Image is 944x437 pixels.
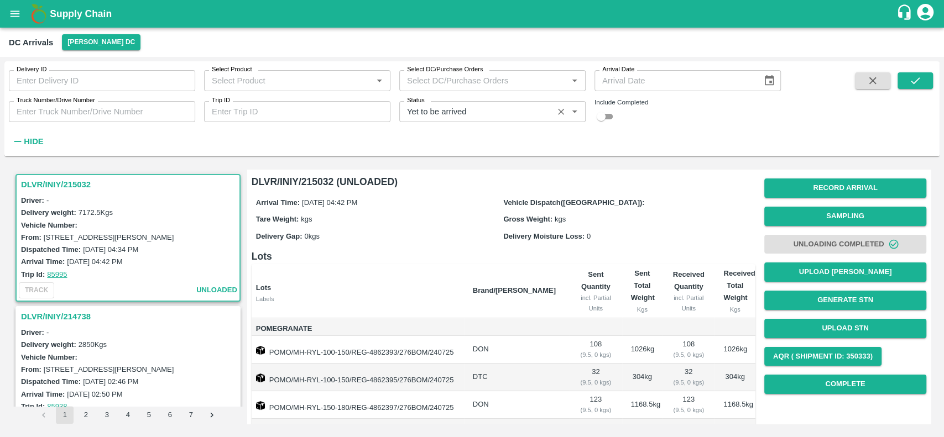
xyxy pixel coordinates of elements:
[21,221,77,229] label: Vehicle Number:
[21,365,41,373] label: From:
[555,215,566,223] span: kgs
[21,233,41,241] label: From:
[714,391,755,419] td: 1168.5 kg
[723,269,755,302] b: Received Total Weight
[567,73,582,88] button: Open
[79,208,113,217] label: 7172.5 Kgs
[203,406,221,424] button: Go to next page
[403,104,550,119] input: Select delivery status
[896,4,915,24] div: customer-support
[403,73,550,88] input: Select DC/Purchase Orders
[77,406,95,424] button: Go to page 2
[256,401,265,410] img: box
[256,215,299,223] label: Tare Weight:
[204,101,390,122] input: Enter Trip ID
[305,232,320,240] span: 0 kgs
[44,233,174,241] label: [STREET_ADDRESS][PERSON_NAME]
[256,283,271,292] b: Lots
[602,65,634,74] label: Arrival Date
[28,3,50,25] img: logo
[21,328,44,336] label: Driver:
[578,405,613,415] div: ( 9.5, 0 kgs)
[196,284,237,297] span: unloaded
[9,35,53,50] div: DC Arrivals
[9,70,195,91] input: Enter Delivery ID
[256,232,303,240] label: Delivery Gap:
[98,406,116,424] button: Go to page 3
[587,232,591,240] span: 0
[56,406,74,424] button: page 1
[182,406,200,424] button: Go to page 7
[83,245,138,254] label: [DATE] 04:34 PM
[764,262,926,282] button: Upload [PERSON_NAME]
[50,8,112,19] b: Supply Chain
[2,1,28,27] button: open drawer
[663,364,714,391] td: 32
[21,309,238,324] h3: DLVR/INIY/214738
[17,96,95,105] label: Truck Number/Drive Number
[21,353,77,361] label: Vehicle Number:
[578,350,613,360] div: ( 9.5, 0 kgs)
[915,2,935,25] div: account of current user
[663,336,714,364] td: 108
[47,402,67,410] a: 85938
[622,336,663,364] td: 1026 kg
[554,104,569,119] button: Clear
[464,364,570,391] td: DTC
[464,391,570,419] td: DON
[47,270,67,278] a: 85995
[473,286,556,294] b: Brand/[PERSON_NAME]
[119,406,137,424] button: Go to page 4
[79,340,107,349] label: 2850 Kgs
[671,350,706,360] div: ( 9.5, 0 kgs)
[21,377,81,386] label: Dispatched Time:
[570,391,622,419] td: 123
[759,70,780,91] button: Choose date
[46,196,49,204] span: -
[212,65,252,74] label: Select Product
[671,293,706,313] div: incl. Partial Units
[594,97,781,107] div: Include Completed
[503,215,552,223] label: Gross Weight:
[256,294,464,304] div: Labels
[161,406,179,424] button: Go to page 6
[67,390,122,398] label: [DATE] 02:50 PM
[622,391,663,419] td: 1168.5 kg
[50,6,896,22] a: Supply Chain
[256,373,265,382] img: box
[21,245,81,254] label: Dispatched Time:
[21,340,76,349] label: Delivery weight:
[83,377,138,386] label: [DATE] 02:46 PM
[21,402,45,410] label: Trip Id:
[570,364,622,391] td: 32
[207,73,369,88] input: Select Product
[622,364,663,391] td: 304 kg
[44,365,174,373] label: [STREET_ADDRESS][PERSON_NAME]
[673,270,705,291] b: Received Quantity
[578,377,613,387] div: ( 9.5, 0 kgs)
[581,270,611,291] b: Sent Quantity
[252,364,464,391] td: POMO/MH-RYL-100-150/REG-4862395/276BOM/240725
[570,336,622,364] td: 108
[567,104,582,119] button: Open
[764,178,926,198] button: Record Arrival
[21,270,45,278] label: Trip Id:
[67,257,122,266] label: [DATE] 04:42 PM
[764,319,926,338] button: Upload STN
[256,346,265,355] img: box
[764,291,926,310] button: Generate STN
[9,132,46,151] button: Hide
[663,391,714,419] td: 123
[764,375,926,394] button: Complete
[714,336,755,364] td: 1026 kg
[407,96,425,105] label: Status
[631,269,655,302] b: Sent Total Weight
[21,208,76,217] label: Delivery weight:
[301,215,312,223] span: kgs
[33,406,222,424] nav: pagination navigation
[302,198,357,207] span: [DATE] 04:42 PM
[252,174,755,189] h6: DLVR/INIY/215032 (UNLOADED)
[21,177,238,192] h3: DLVR/INIY/215032
[21,257,65,266] label: Arrival Time:
[9,101,195,122] input: Enter Truck Number/Drive Number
